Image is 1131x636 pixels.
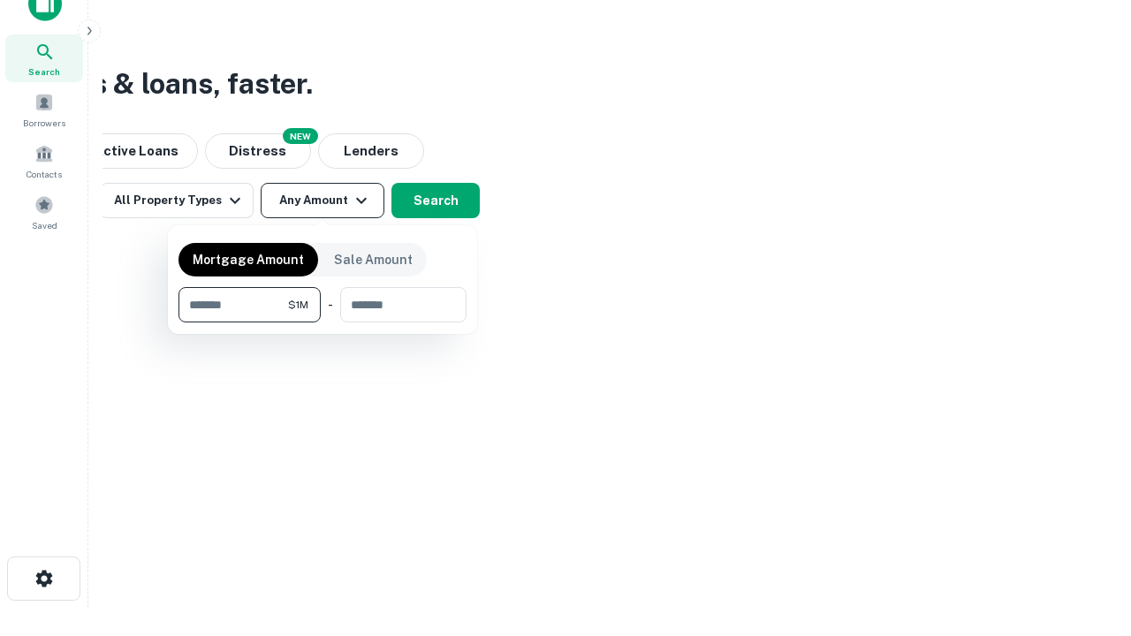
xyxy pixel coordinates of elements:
iframe: Chat Widget [1043,495,1131,579]
div: - [328,287,333,322]
p: Mortgage Amount [193,250,304,269]
span: $1M [288,297,308,313]
p: Sale Amount [334,250,413,269]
